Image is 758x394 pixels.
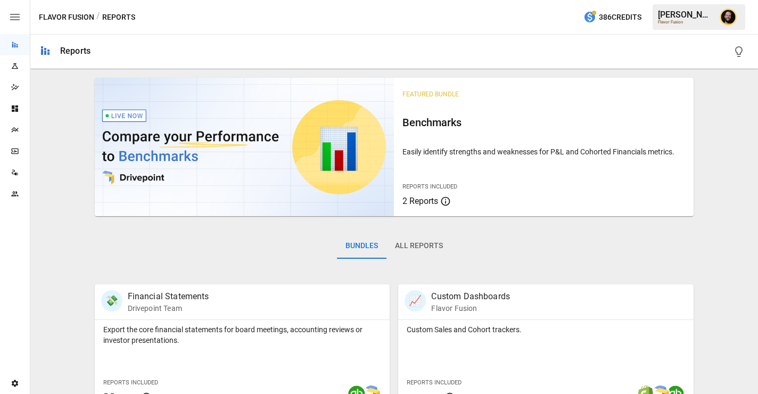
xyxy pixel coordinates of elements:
[402,196,438,206] span: 2 Reports
[402,146,685,157] p: Easily identify strengths and weaknesses for P&L and Cohorted Financials metrics.
[658,20,713,24] div: Flavor Fusion
[431,303,510,314] p: Flavor Fusion
[101,290,122,311] div: 💸
[405,290,426,311] div: 📈
[402,183,457,190] span: Reports Included
[96,11,100,24] div: /
[128,290,209,303] p: Financial Statements
[60,46,90,56] div: Reports
[402,114,685,131] h6: Benchmarks
[103,324,382,346] p: Export the core financial statements for board meetings, accounting reviews or investor presentat...
[658,10,713,20] div: [PERSON_NAME]
[103,379,158,386] span: Reports Included
[599,11,641,24] span: 386 Credits
[95,78,394,216] img: video thumbnail
[720,9,737,26] img: Ciaran Nugent
[128,303,209,314] p: Drivepoint Team
[39,11,94,24] button: Flavor Fusion
[407,379,462,386] span: Reports Included
[431,290,510,303] p: Custom Dashboards
[337,233,386,259] button: Bundles
[713,2,743,32] button: Ciaran Nugent
[579,7,646,27] button: 386Credits
[386,233,451,259] button: All Reports
[402,91,459,98] span: Featured Bundle
[407,324,685,335] p: Custom Sales and Cohort trackers.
